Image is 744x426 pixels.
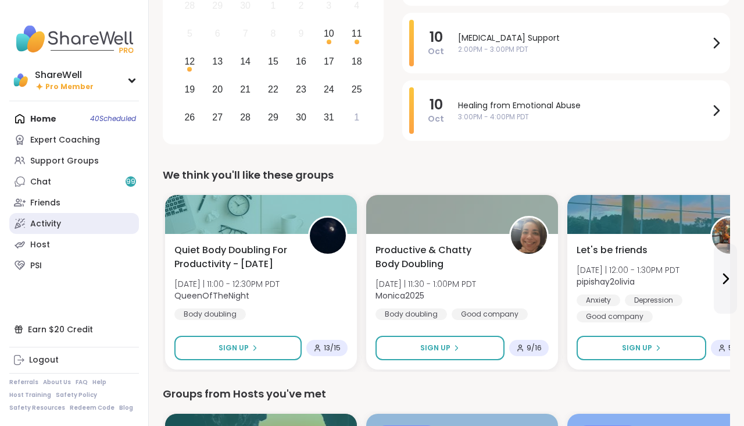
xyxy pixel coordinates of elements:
div: 21 [240,81,251,97]
div: 24 [324,81,334,97]
div: 7 [243,26,248,41]
div: Anxiety [577,294,620,306]
a: Host [9,234,139,255]
div: Friends [30,197,60,209]
a: Host Training [9,391,51,399]
a: FAQ [76,378,88,386]
a: Referrals [9,378,38,386]
div: Choose Friday, October 10th, 2025 [316,22,341,47]
button: Sign Up [577,336,706,360]
div: Not available Wednesday, October 8th, 2025 [261,22,286,47]
a: Blog [119,404,133,412]
b: Monica2025 [375,290,424,301]
div: PSI [30,260,42,272]
div: Depression [625,294,682,306]
span: Productive & Chatty Body Doubling [375,243,496,271]
span: Oct [428,113,444,125]
span: Pro Member [45,82,94,92]
div: 19 [184,81,195,97]
div: Not available Thursday, October 9th, 2025 [289,22,314,47]
div: 27 [212,109,223,125]
a: Friends [9,192,139,213]
div: Not available Monday, October 6th, 2025 [205,22,230,47]
a: PSI [9,255,139,276]
div: Choose Saturday, November 1st, 2025 [344,105,369,130]
div: Choose Thursday, October 23rd, 2025 [289,77,314,102]
div: Choose Tuesday, October 14th, 2025 [233,49,258,74]
div: Choose Monday, October 27th, 2025 [205,105,230,130]
span: 13 / 15 [324,343,341,353]
div: Choose Wednesday, October 29th, 2025 [261,105,286,130]
div: Choose Friday, October 24th, 2025 [316,77,341,102]
div: 12 [184,54,195,69]
div: Chat [30,176,51,188]
div: Choose Tuesday, October 21st, 2025 [233,77,258,102]
span: Healing from Emotional Abuse [458,100,709,112]
div: Choose Sunday, October 26th, 2025 [177,105,202,130]
span: Sign Up [420,343,450,353]
img: ShareWell [12,71,30,90]
div: 6 [215,26,220,41]
div: Good company [452,308,528,320]
div: Logout [29,354,59,366]
div: Choose Thursday, October 16th, 2025 [289,49,314,74]
div: Host [30,239,50,251]
b: pipishay2olivia [577,276,635,287]
a: Activity [9,213,139,234]
span: 3:00PM - 4:00PM PDT [458,112,709,122]
div: 14 [240,54,251,69]
div: 10 [324,26,334,41]
span: 2:00PM - 3:00PM PDT [458,44,709,55]
div: Choose Sunday, October 12th, 2025 [177,49,202,74]
div: Not available Tuesday, October 7th, 2025 [233,22,258,47]
div: 16 [296,54,306,69]
div: 11 [352,26,362,41]
div: Body doubling [174,308,246,320]
span: Oct [428,45,444,57]
span: [DATE] | 11:30 - 1:00PM PDT [375,278,476,290]
a: Logout [9,350,139,371]
div: Choose Friday, October 17th, 2025 [316,49,341,74]
div: Choose Monday, October 20th, 2025 [205,77,230,102]
div: Not available Sunday, October 5th, 2025 [177,22,202,47]
a: Redeem Code [70,404,115,412]
div: Body doubling [375,308,447,320]
span: 9 / 16 [527,343,542,353]
div: 29 [268,109,278,125]
button: Sign Up [174,336,302,360]
div: 30 [296,109,306,125]
div: We think you'll like these groups [163,167,730,183]
div: 8 [271,26,276,41]
div: Choose Thursday, October 30th, 2025 [289,105,314,130]
div: Activity [30,218,61,230]
div: 22 [268,81,278,97]
div: Expert Coaching [30,134,100,146]
div: 9 [298,26,303,41]
span: 10 [430,29,443,45]
div: ShareWell [35,69,94,81]
div: 17 [324,54,334,69]
div: 26 [184,109,195,125]
span: Let's be friends [577,243,648,257]
div: 28 [240,109,251,125]
a: Expert Coaching [9,129,139,150]
span: Sign Up [622,343,652,353]
div: 23 [296,81,306,97]
div: Choose Wednesday, October 22nd, 2025 [261,77,286,102]
button: Sign Up [375,336,505,360]
img: ShareWell Nav Logo [9,19,139,59]
div: Choose Sunday, October 19th, 2025 [177,77,202,102]
a: Safety Policy [56,391,97,399]
a: Support Groups [9,150,139,171]
b: QueenOfTheNight [174,290,249,301]
div: Choose Friday, October 31st, 2025 [316,105,341,130]
a: Safety Resources [9,404,65,412]
img: Monica2025 [511,218,547,254]
div: Good company [577,311,653,322]
div: Choose Saturday, October 11th, 2025 [344,22,369,47]
span: [MEDICAL_DATA] Support [458,32,709,44]
div: Choose Saturday, October 25th, 2025 [344,77,369,102]
div: 18 [352,54,362,69]
div: 1 [354,109,359,125]
span: [DATE] | 12:00 - 1:30PM PDT [577,264,679,276]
